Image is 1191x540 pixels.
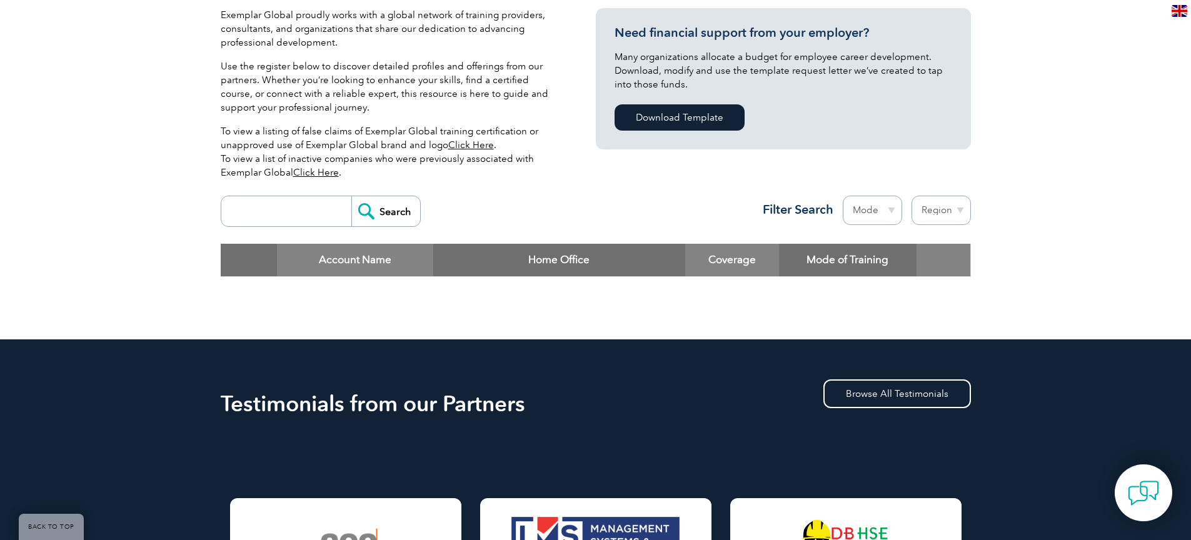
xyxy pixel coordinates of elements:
img: en [1172,5,1187,17]
a: Download Template [615,104,745,131]
p: Use the register below to discover detailed profiles and offerings from our partners. Whether you... [221,59,558,114]
th: Account Name: activate to sort column descending [277,244,433,276]
a: Click Here [448,139,494,151]
p: Many organizations allocate a budget for employee career development. Download, modify and use th... [615,50,952,91]
th: Coverage: activate to sort column ascending [685,244,779,276]
h3: Need financial support from your employer? [615,25,952,41]
th: : activate to sort column ascending [917,244,970,276]
h3: Filter Search [755,202,833,217]
h2: Testimonials from our Partners [221,394,971,414]
th: Mode of Training: activate to sort column ascending [779,244,917,276]
img: contact-chat.png [1128,477,1159,509]
a: BACK TO TOP [19,514,84,540]
p: To view a listing of false claims of Exemplar Global training certification or unapproved use of ... [221,124,558,179]
a: Click Here [293,167,339,178]
input: Search [351,196,420,226]
th: Home Office: activate to sort column ascending [433,244,685,276]
a: Browse All Testimonials [823,379,971,408]
p: Exemplar Global proudly works with a global network of training providers, consultants, and organ... [221,8,558,49]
